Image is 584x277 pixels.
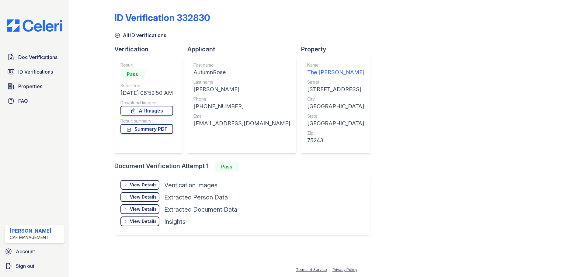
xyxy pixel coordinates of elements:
div: | [329,267,330,272]
div: Verification [114,45,187,54]
span: Doc Verifications [18,54,57,61]
div: Email [193,113,290,119]
div: Property [301,45,375,54]
a: FAQ [5,95,64,107]
div: Name [307,62,364,68]
div: [GEOGRAPHIC_DATA] [307,102,364,111]
div: [PHONE_NUMBER] [193,102,290,111]
div: View Details [130,206,157,212]
span: Sign out [16,262,34,270]
span: FAQ [18,97,28,105]
div: View Details [130,182,157,188]
div: Download Images [120,100,173,106]
div: Phone [193,96,290,102]
div: Result [120,62,173,68]
div: Submitted [120,83,173,89]
div: Extracted Document Data [164,205,237,214]
div: 75243 [307,136,364,145]
div: [PERSON_NAME] [10,227,51,234]
div: View Details [130,218,157,224]
div: Street [307,79,364,85]
a: Terms of Service [296,267,327,272]
div: Last name [193,79,290,85]
div: View Details [130,194,157,200]
div: Insights [164,217,186,226]
div: First name [193,62,290,68]
span: Properties [18,83,42,90]
a: Privacy Policy [332,267,357,272]
div: Verification Images [164,181,217,189]
a: Properties [5,80,64,92]
div: Extracted Person Data [164,193,228,202]
div: [DATE] 08:52:50 AM [120,89,173,97]
div: The [PERSON_NAME] [307,68,364,77]
a: Sign out [2,260,67,272]
div: Applicant [187,45,301,54]
div: City [307,96,364,102]
div: [EMAIL_ADDRESS][DOMAIN_NAME] [193,119,290,128]
div: CAF Management [10,234,51,241]
a: Doc Verifications [5,51,64,63]
img: CE_Logo_Blue-a8612792a0a2168367f1c8372b55b34899dd931a85d93a1a3d3e32e68fde9ad4.png [2,19,67,32]
span: ID Verifications [18,68,53,75]
div: [PERSON_NAME] [193,85,290,94]
div: ID Verification 332830 [114,12,210,23]
div: [GEOGRAPHIC_DATA] [307,119,364,128]
a: ID Verifications [5,66,64,78]
div: Pass [215,162,239,171]
div: [STREET_ADDRESS] [307,85,364,94]
div: Result summary [120,118,173,124]
div: AutumnRose [193,68,290,77]
a: Name The [PERSON_NAME] [307,62,364,77]
span: Account [16,248,35,255]
div: Zip [307,130,364,136]
div: State [307,113,364,119]
a: All Images [120,106,173,116]
a: Account [2,245,67,258]
a: All ID verifications [114,32,166,39]
div: Pass [120,69,145,79]
div: Document Verification Attempt 1 [114,162,375,171]
a: Summary PDF [120,124,173,134]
